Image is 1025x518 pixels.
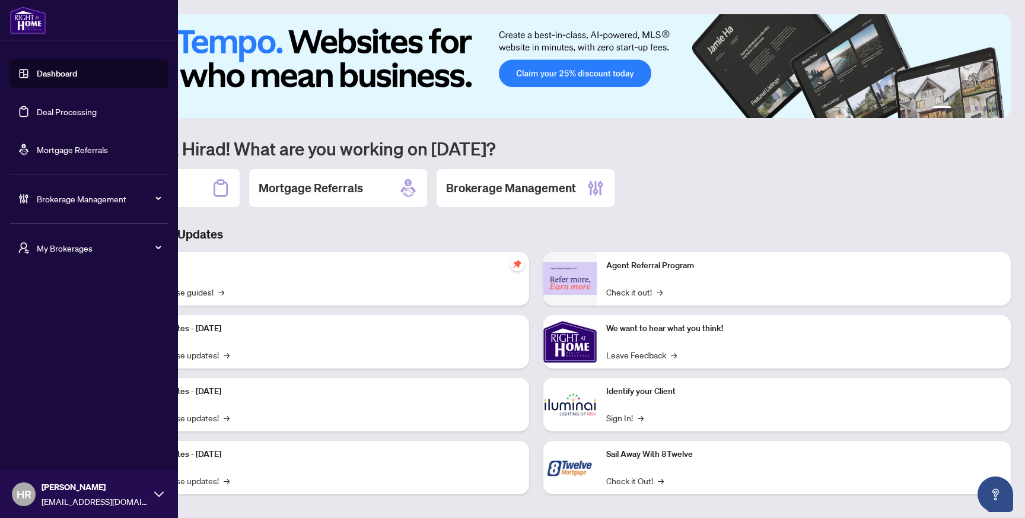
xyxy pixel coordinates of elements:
button: Open asap [978,476,1013,512]
h2: Brokerage Management [446,180,576,196]
span: → [218,285,224,298]
img: Identify your Client [543,378,597,431]
a: Dashboard [37,68,77,79]
button: 2 [956,106,961,111]
span: → [671,348,677,361]
span: user-switch [18,242,30,254]
button: 3 [966,106,970,111]
img: Slide 0 [62,14,1011,118]
button: 1 [932,106,951,111]
span: → [224,474,230,487]
h1: Welcome back Hirad! What are you working on [DATE]? [62,137,1011,160]
img: Agent Referral Program [543,262,597,295]
span: [PERSON_NAME] [42,481,148,494]
button: 4 [975,106,980,111]
p: Platform Updates - [DATE] [125,385,520,398]
span: pushpin [510,257,524,271]
a: Sign In!→ [606,411,644,424]
a: Check it Out!→ [606,474,664,487]
p: Self-Help [125,259,520,272]
p: We want to hear what you think! [606,322,1001,335]
span: → [658,474,664,487]
span: → [224,411,230,424]
button: 5 [985,106,989,111]
h3: Brokerage & Industry Updates [62,226,1011,243]
a: Leave Feedback→ [606,348,677,361]
p: Sail Away With 8Twelve [606,448,1001,461]
button: 6 [994,106,999,111]
p: Platform Updates - [DATE] [125,322,520,335]
span: → [638,411,644,424]
span: Brokerage Management [37,192,160,205]
img: We want to hear what you think! [543,315,597,368]
span: My Brokerages [37,241,160,255]
span: → [224,348,230,361]
a: Deal Processing [37,106,97,117]
p: Identify your Client [606,385,1001,398]
a: Check it out!→ [606,285,663,298]
h2: Mortgage Referrals [259,180,363,196]
span: [EMAIL_ADDRESS][DOMAIN_NAME] [42,495,148,508]
a: Mortgage Referrals [37,144,108,155]
span: → [657,285,663,298]
span: HR [17,486,31,503]
p: Agent Referral Program [606,259,1001,272]
img: logo [9,6,46,34]
img: Sail Away With 8Twelve [543,441,597,494]
p: Platform Updates - [DATE] [125,448,520,461]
